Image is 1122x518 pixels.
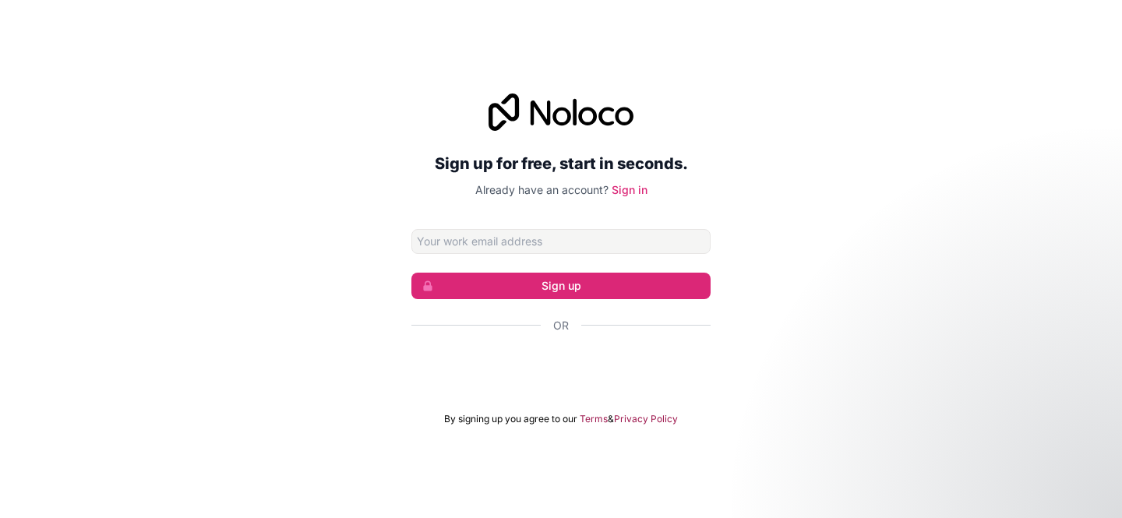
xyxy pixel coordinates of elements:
a: Privacy Policy [614,413,678,425]
span: Already have an account? [475,183,609,196]
iframe: Botón Iniciar sesión con Google [404,351,718,385]
span: Or [553,318,569,333]
button: Sign up [411,273,711,299]
span: By signing up you agree to our [444,413,577,425]
h2: Sign up for free, start in seconds. [411,150,711,178]
span: & [608,413,614,425]
a: Terms [580,413,608,425]
input: Email address [411,229,711,254]
a: Sign in [612,183,647,196]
